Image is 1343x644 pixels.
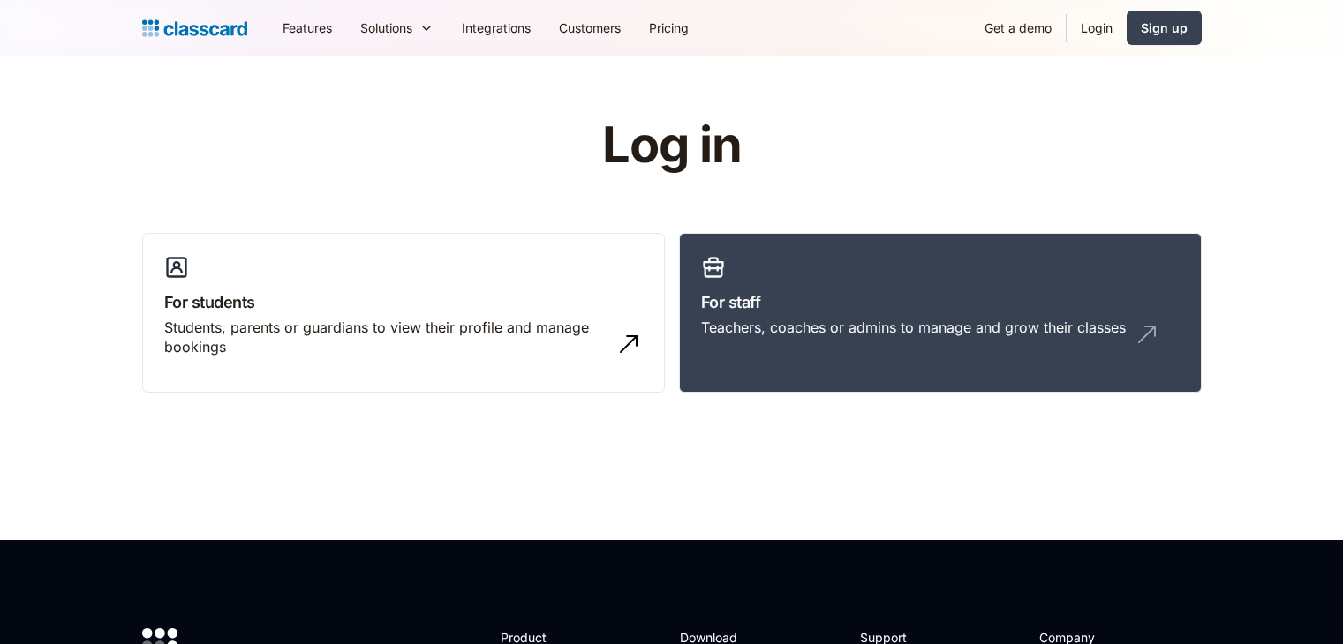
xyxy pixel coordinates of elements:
[164,290,643,314] h3: For students
[142,233,665,393] a: For studentsStudents, parents or guardians to view their profile and manage bookings
[268,8,346,48] a: Features
[679,233,1202,393] a: For staffTeachers, coaches or admins to manage and grow their classes
[448,8,545,48] a: Integrations
[1067,8,1127,48] a: Login
[360,19,412,37] div: Solutions
[164,318,607,357] div: Students, parents or guardians to view their profile and manage bookings
[1141,19,1188,37] div: Sign up
[391,118,952,173] h1: Log in
[1127,11,1202,45] a: Sign up
[545,8,635,48] a: Customers
[970,8,1066,48] a: Get a demo
[701,290,1180,314] h3: For staff
[635,8,703,48] a: Pricing
[701,318,1126,337] div: Teachers, coaches or admins to manage and grow their classes
[142,16,247,41] a: Logo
